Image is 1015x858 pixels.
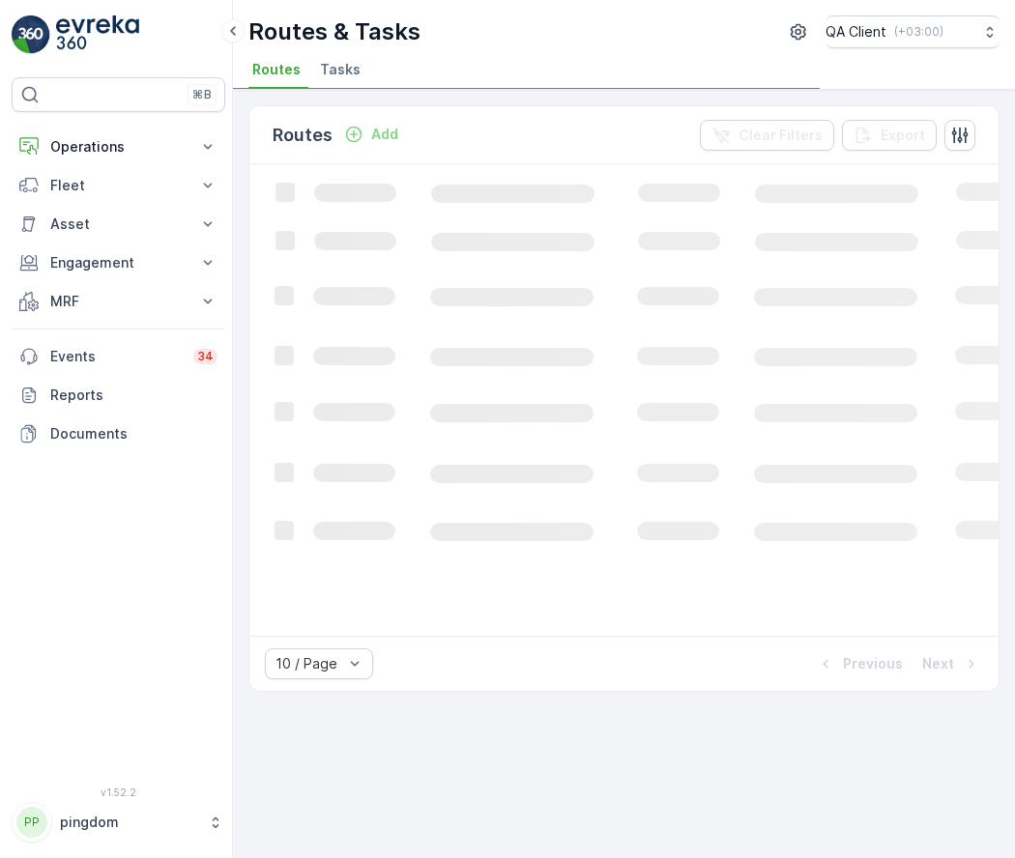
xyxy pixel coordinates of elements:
span: Routes [252,60,301,79]
p: Operations [50,137,187,157]
button: QA Client(+03:00) [826,15,1000,48]
p: Previous [843,654,903,673]
p: Next [922,654,954,673]
p: MRF [50,292,187,311]
p: Events [50,347,182,366]
p: Documents [50,424,217,443]
p: Clear Filters [739,126,823,145]
img: logo_light-DOdMpM7g.png [56,15,139,54]
span: v 1.52.2 [12,786,225,798]
button: Previous [814,652,905,675]
p: ⌘B [192,87,212,102]
p: Routes & Tasks [248,16,420,47]
p: Fleet [50,176,187,195]
a: Events34 [12,337,225,376]
button: PPpingdom [12,802,225,843]
a: Documents [12,415,225,453]
p: Asset [50,214,187,234]
img: logo [12,15,50,54]
p: Engagement [50,253,187,272]
button: Export [842,120,937,151]
p: QA Client [826,22,886,42]
button: Next [920,652,983,675]
p: Reports [50,386,217,405]
div: PP [16,807,47,838]
p: Export [881,126,925,145]
p: ( +03:00 ) [894,24,943,40]
button: Asset [12,205,225,243]
button: Clear Filters [700,120,834,151]
p: 34 [197,349,214,364]
button: Add [336,123,406,146]
button: Fleet [12,166,225,205]
p: Routes [273,122,333,149]
button: Operations [12,128,225,166]
button: Engagement [12,243,225,282]
span: Tasks [320,60,361,79]
a: Reports [12,376,225,415]
p: pingdom [60,813,198,832]
p: Add [371,125,398,144]
button: MRF [12,282,225,321]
